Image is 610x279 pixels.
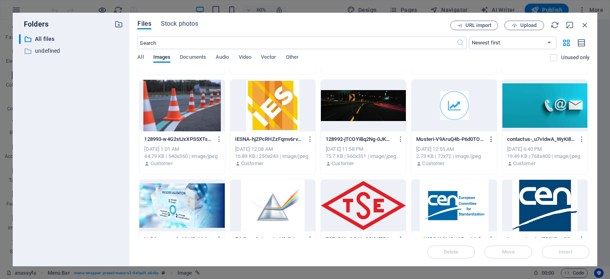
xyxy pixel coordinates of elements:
span: Files [137,19,151,29]
span: URL import [465,23,491,28]
div: [DATE] 12:08 AM [235,146,311,153]
p: IESNA-hjZPcRHZzFqmv6rveCcing.jpg [235,136,303,143]
button: URL import [450,21,498,30]
p: 128992-jTCOYiBq2Ng-0JKMz_NPaA.jpg [326,136,394,143]
i: Create new folder [114,20,123,29]
p: Validasyon-cuhxHV4RxMnikTXixyB3Mw.jpg [144,236,212,243]
p: EduPage2_Assets_V2_Prism_Mobile1-g9hwMAIrxJ4vYaxs3Nc9Aw.jpg [235,236,303,243]
p: contactus-_u7vIdwA_WyKi8m8HGz_oQ.jpg [507,136,575,143]
i: Close [581,21,589,29]
div: 19.49 KB | 768x400 | image/jpeg [507,153,583,160]
span: Other [286,52,299,63]
span: Audio [216,52,229,63]
span: Upload [520,23,537,28]
i: Reload [550,21,559,29]
div: 16.89 KB | 250x243 | image/jpeg [235,153,311,160]
div: ​ [19,34,21,44]
p: Customer [513,160,535,167]
span: Stock photos [161,19,198,29]
p: en-Y8DGAidA6fxv3BvwLA-fZQ.png [416,236,485,243]
p: 128993-w4G2stJxXPS5XTs0Z7ZyFw.jpg [144,136,212,143]
input: Search [137,37,456,49]
p: Customer [241,160,263,167]
i: Minimize [566,21,574,29]
div: undefined [19,46,123,56]
p: undefined [35,46,109,56]
span: Images [153,52,171,63]
div: 44.79 KB | 540x360 | image/jpeg [144,153,220,160]
p: All files [35,35,109,44]
span: Video [239,52,251,63]
div: [DATE] 12:55 AM [416,146,492,153]
button: Upload [504,21,544,30]
span: All [137,52,143,63]
div: [DATE] 1:01 AM [144,146,220,153]
div: [DATE] 11:58 PM [326,146,401,153]
p: TSE-dUAuGG41u8OKWTBAlMZvEg.png [326,236,394,243]
p: Musteri-V9AruQ4b-P6d0TOn6oMYvg.jpg [416,136,485,143]
div: 2.73 KB | 72x72 | image/jpeg [416,153,492,160]
p: images-IrczLpt7P3XRqeS2BcObKg.png [507,236,575,243]
p: Customer [151,160,173,167]
p: Customer [422,160,444,167]
p: Customer [332,160,354,167]
span: Documents [180,52,206,63]
div: [DATE] 6:40 PM [507,146,583,153]
p: Displays only files that are not in use on the website. Files added during this session can still... [561,54,589,61]
span: Vector [261,52,276,63]
div: 75.7 KB | 960x351 | image/jpeg [326,153,401,160]
p: Folders [19,19,48,29]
